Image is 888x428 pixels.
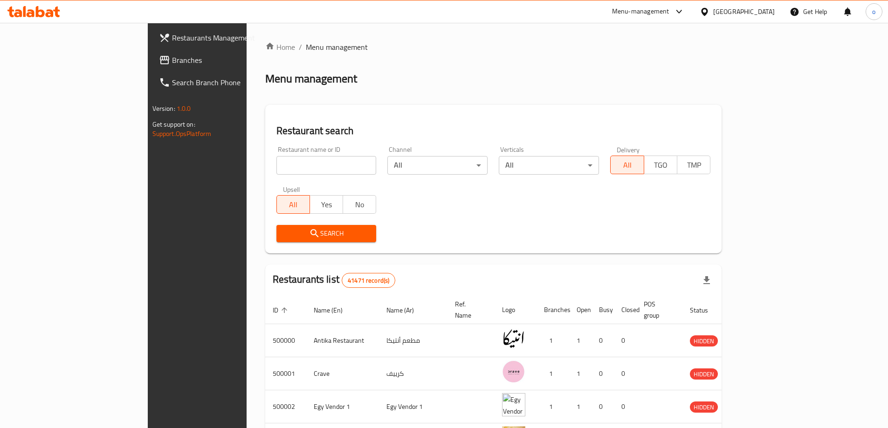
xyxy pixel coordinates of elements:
span: 1.0.0 [177,102,191,115]
span: Version: [152,102,175,115]
label: Upsell [283,186,300,192]
td: 1 [537,324,569,357]
div: Export file [695,269,718,292]
td: 1 [537,357,569,390]
img: Egy Vendor 1 [502,393,525,416]
span: Name (En) [314,305,355,316]
span: TGO [648,158,674,172]
div: [GEOGRAPHIC_DATA] [713,7,775,17]
input: Search for restaurant name or ID.. [276,156,377,175]
span: HIDDEN [690,369,718,380]
a: Support.OpsPlatform [152,128,212,140]
th: Closed [614,296,636,324]
td: 0 [614,324,636,357]
th: Open [569,296,592,324]
span: Status [690,305,720,316]
h2: Restaurant search [276,124,711,138]
td: 1 [569,390,592,423]
span: No [347,198,372,211]
div: HIDDEN [690,335,718,346]
td: Egy Vendor 1 [306,390,379,423]
td: Crave [306,357,379,390]
button: TGO [644,156,677,174]
th: Branches [537,296,569,324]
span: 41471 record(s) [342,276,395,285]
span: All [614,158,640,172]
td: Egy Vendor 1 [379,390,447,423]
td: 0 [592,390,614,423]
button: All [610,156,644,174]
td: 1 [537,390,569,423]
button: TMP [677,156,710,174]
img: Antika Restaurant [502,327,525,350]
span: ID [273,305,290,316]
div: All [387,156,488,175]
span: Menu management [306,41,368,53]
th: Logo [495,296,537,324]
h2: Menu management [265,71,357,86]
a: Restaurants Management [151,27,296,49]
td: 0 [614,357,636,390]
td: 0 [592,357,614,390]
span: All [281,198,306,211]
button: All [276,195,310,214]
img: Crave [502,360,525,383]
span: POS group [644,299,671,321]
span: TMP [681,158,707,172]
span: HIDDEN [690,336,718,346]
div: Total records count [342,273,395,288]
div: All [499,156,599,175]
nav: breadcrumb [265,41,722,53]
th: Busy [592,296,614,324]
span: Ref. Name [455,299,483,321]
td: Antika Restaurant [306,324,379,357]
td: كرييف [379,357,447,390]
h2: Restaurants list [273,272,396,288]
span: o [872,7,875,17]
td: مطعم أنتيكا [379,324,447,357]
a: Search Branch Phone [151,71,296,94]
td: 1 [569,357,592,390]
span: Search Branch Phone [172,77,289,88]
div: Menu-management [612,6,669,17]
label: Delivery [617,146,640,153]
span: Yes [314,198,339,211]
span: Restaurants Management [172,32,289,43]
td: 1 [569,324,592,357]
td: 0 [592,324,614,357]
button: Yes [310,195,343,214]
span: Branches [172,54,289,66]
li: / [299,41,302,53]
a: Branches [151,49,296,71]
span: HIDDEN [690,402,718,413]
button: No [343,195,376,214]
span: Search [284,228,369,239]
td: 0 [614,390,636,423]
span: Name (Ar) [386,305,426,316]
button: Search [276,225,377,242]
span: Get support on: [152,118,195,130]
